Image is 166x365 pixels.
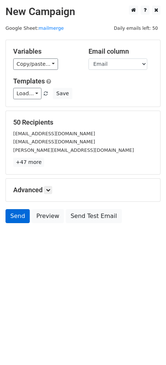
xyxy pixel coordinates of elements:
[13,58,58,70] a: Copy/paste...
[39,25,64,31] a: mailmerge
[129,330,166,365] iframe: Chat Widget
[111,25,160,31] a: Daily emails left: 50
[13,47,77,56] h5: Variables
[111,24,160,32] span: Daily emails left: 50
[53,88,72,99] button: Save
[13,158,44,167] a: +47 more
[6,6,160,18] h2: New Campaign
[32,209,64,223] a: Preview
[13,88,41,99] a: Load...
[6,25,64,31] small: Google Sheet:
[13,139,95,144] small: [EMAIL_ADDRESS][DOMAIN_NAME]
[13,77,45,85] a: Templates
[89,47,153,56] h5: Email column
[6,209,30,223] a: Send
[13,147,134,153] small: [PERSON_NAME][EMAIL_ADDRESS][DOMAIN_NAME]
[13,118,153,126] h5: 50 Recipients
[13,186,153,194] h5: Advanced
[13,131,95,136] small: [EMAIL_ADDRESS][DOMAIN_NAME]
[66,209,122,223] a: Send Test Email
